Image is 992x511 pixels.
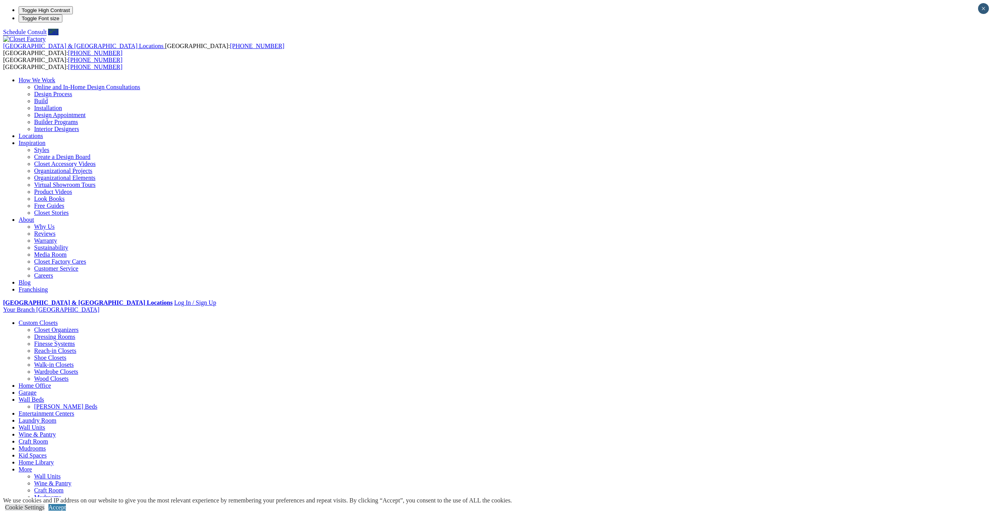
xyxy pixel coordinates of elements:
a: Wardrobe Closets [34,368,78,375]
a: Media Room [34,251,67,258]
a: [PERSON_NAME] Beds [34,403,97,410]
a: Your Branch [GEOGRAPHIC_DATA] [3,306,100,313]
a: [PHONE_NUMBER] [68,64,122,70]
span: [GEOGRAPHIC_DATA] & [GEOGRAPHIC_DATA] Locations [3,43,164,49]
a: Wall Units [34,473,60,480]
a: Create a Design Board [34,154,90,160]
a: Organizational Projects [34,167,92,174]
a: Home Library [19,459,54,466]
a: Laundry Room [19,417,56,424]
a: [PHONE_NUMBER] [68,50,122,56]
a: Closet Accessory Videos [34,161,96,167]
span: Toggle Font size [22,16,59,21]
a: Wine & Pantry [34,480,71,487]
a: Builder Programs [34,119,78,125]
a: Styles [34,147,49,153]
a: [GEOGRAPHIC_DATA] & [GEOGRAPHIC_DATA] Locations [3,43,165,49]
a: Shoe Closets [34,354,66,361]
button: Toggle High Contrast [19,6,73,14]
a: Mudrooms [19,445,46,452]
a: Closet Stories [34,209,69,216]
img: Closet Factory [3,36,46,43]
a: How We Work [19,77,55,83]
a: Kid Spaces [19,452,46,459]
a: Why Us [34,223,55,230]
span: Toggle High Contrast [22,7,70,13]
a: Blog [19,279,31,286]
a: Design Appointment [34,112,86,118]
a: Online and In-Home Design Consultations [34,84,140,90]
a: Call [48,29,59,35]
a: Mudrooms [34,494,61,501]
a: Dressing Rooms [34,333,75,340]
a: Accept [48,504,66,511]
a: Closet Organizers [34,326,79,333]
span: [GEOGRAPHIC_DATA] [36,306,99,313]
a: [PHONE_NUMBER] [230,43,284,49]
a: Garage [19,389,36,396]
a: Entertainment Centers [19,410,74,417]
a: Warranty [34,237,57,244]
a: Free Guides [34,202,64,209]
a: Design Process [34,91,72,97]
button: Toggle Font size [19,14,62,22]
a: Reach-in Closets [34,347,76,354]
a: Reviews [34,230,55,237]
a: Custom Closets [19,319,58,326]
a: Build [34,98,48,104]
a: Sustainability [34,244,68,251]
a: Finesse Systems [34,340,75,347]
a: Closet Factory Cares [34,258,86,265]
a: About [19,216,34,223]
a: More menu text will display only on big screen [19,466,32,473]
a: Inspiration [19,140,45,146]
a: Installation [34,105,62,111]
a: Wall Beds [19,396,44,403]
a: Log In / Sign Up [174,299,216,306]
a: Wood Closets [34,375,69,382]
a: Craft Room [19,438,48,445]
a: Customer Service [34,265,78,272]
span: [GEOGRAPHIC_DATA]: [GEOGRAPHIC_DATA]: [3,43,284,56]
span: Your Branch [3,306,34,313]
a: Home Office [19,382,51,389]
a: [GEOGRAPHIC_DATA] & [GEOGRAPHIC_DATA] Locations [3,299,172,306]
a: Wine & Pantry [19,431,56,438]
a: Wall Units [19,424,45,431]
a: Organizational Elements [34,174,95,181]
a: [PHONE_NUMBER] [68,57,122,63]
a: Virtual Showroom Tours [34,181,96,188]
a: Look Books [34,195,65,202]
div: We use cookies and IP address on our website to give you the most relevant experience by remember... [3,497,512,504]
a: Cookie Settings [5,504,45,511]
span: [GEOGRAPHIC_DATA]: [GEOGRAPHIC_DATA]: [3,57,122,70]
a: Walk-in Closets [34,361,74,368]
a: Craft Room [34,487,64,494]
a: Franchising [19,286,48,293]
a: Interior Designers [34,126,79,132]
a: Locations [19,133,43,139]
button: Close [978,3,989,14]
a: Careers [34,272,53,279]
a: Schedule Consult [3,29,46,35]
a: Product Videos [34,188,72,195]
